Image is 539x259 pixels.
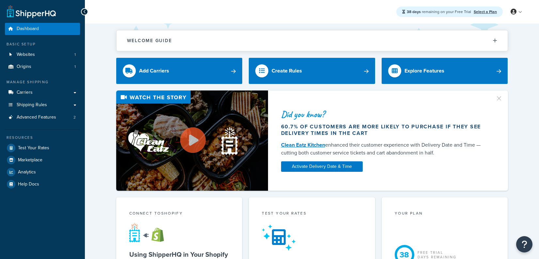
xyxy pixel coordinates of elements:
span: 2 [73,115,76,120]
img: Video thumbnail [116,90,268,191]
a: Carriers [5,87,80,99]
a: Test Your Rates [5,142,80,154]
a: Help Docs [5,178,80,190]
span: 1 [74,52,76,57]
span: Carriers [17,90,33,95]
div: Manage Shipping [5,79,80,85]
div: Resources [5,135,80,140]
span: Shipping Rules [17,102,47,108]
strong: 38 days [407,9,421,15]
span: Advanced Features [17,115,56,120]
a: Select a Plan [474,9,497,15]
li: Origins [5,61,80,73]
li: Websites [5,49,80,61]
span: 1 [74,64,76,70]
img: connect-shq-shopify-9b9a8c5a.svg [129,223,170,242]
span: Analytics [18,170,36,175]
span: Marketplace [18,157,42,163]
a: Clean Eatz Kitchen [281,141,325,149]
a: Marketplace [5,154,80,166]
div: Basic Setup [5,41,80,47]
h2: Welcome Guide [127,38,172,43]
span: Origins [17,64,31,70]
button: Open Resource Center [516,236,532,252]
div: Your Plan [395,210,495,218]
span: Websites [17,52,35,57]
div: Create Rules [272,66,302,75]
a: Activate Delivery Date & Time [281,161,363,172]
li: Advanced Features [5,111,80,123]
a: Advanced Features2 [5,111,80,123]
span: Test Your Rates [18,145,49,151]
a: Create Rules [249,58,375,84]
div: Add Carriers [139,66,169,75]
a: Analytics [5,166,80,178]
div: Test your rates [262,210,362,218]
a: Explore Features [382,58,508,84]
span: Dashboard [17,26,39,32]
span: remaining on your Free Trial [407,9,472,15]
div: Did you know? [281,110,487,119]
div: Explore Features [404,66,444,75]
button: Welcome Guide [117,30,508,51]
a: Add Carriers [116,58,243,84]
a: Shipping Rules [5,99,80,111]
span: Help Docs [18,182,39,187]
div: 60.7% of customers are more likely to purchase if they see delivery times in the cart [281,123,487,137]
a: Websites1 [5,49,80,61]
div: enhanced their customer experience with Delivery Date and Time — cutting both customer service ti... [281,141,487,157]
div: Connect to Shopify [129,210,230,218]
a: Origins1 [5,61,80,73]
a: Dashboard [5,23,80,35]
